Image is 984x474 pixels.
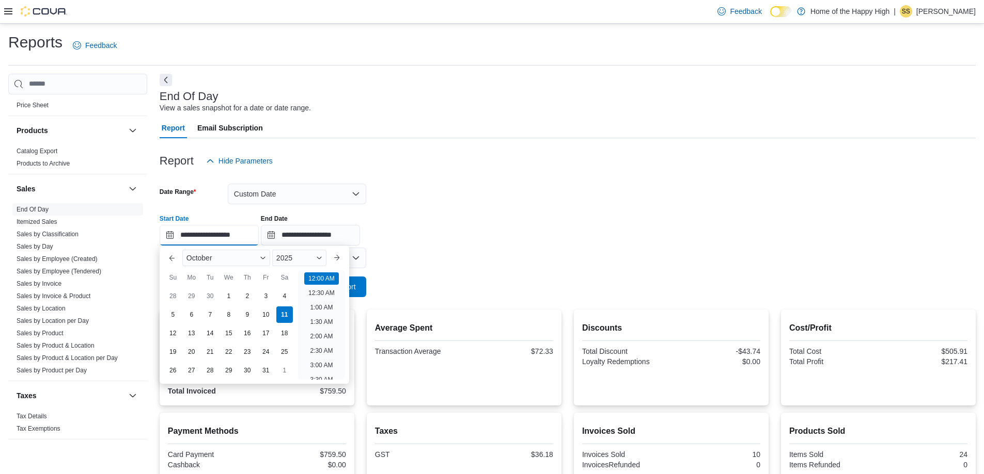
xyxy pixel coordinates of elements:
[261,225,360,246] input: Press the down key to open a popover containing a calendar.
[17,329,64,337] span: Sales by Product
[17,305,66,312] a: Sales by Location
[789,322,967,334] h2: Cost/Profit
[730,6,761,17] span: Feedback
[239,362,256,379] div: day-30
[17,184,124,194] button: Sales
[182,250,270,266] div: Button. Open the month selector. October is currently selected.
[160,215,189,223] label: Start Date
[306,301,337,314] li: 1:00 AM
[239,325,256,341] div: day-16
[789,425,967,437] h2: Products Sold
[17,184,36,194] h3: Sales
[17,367,87,374] a: Sales by Product per Day
[902,5,910,18] span: SS
[239,306,256,323] div: day-9
[713,1,766,22] a: Feedback
[202,269,218,286] div: Tu
[165,362,181,379] div: day-26
[17,317,89,324] a: Sales by Location per Day
[17,218,57,226] span: Itemized Sales
[160,74,172,86] button: Next
[17,366,87,374] span: Sales by Product per Day
[259,387,346,395] div: $759.50
[202,288,218,304] div: day-30
[17,425,60,432] a: Tax Exemptions
[259,461,346,469] div: $0.00
[202,306,218,323] div: day-7
[770,6,792,17] input: Dark Mode
[165,325,181,341] div: day-12
[165,269,181,286] div: Su
[85,40,117,51] span: Feedback
[221,269,237,286] div: We
[880,450,967,459] div: 24
[160,155,194,167] h3: Report
[582,347,669,355] div: Total Discount
[880,347,967,355] div: $505.91
[127,389,139,402] button: Taxes
[168,461,255,469] div: Cashback
[810,5,889,18] p: Home of the Happy High
[202,325,218,341] div: day-14
[8,145,147,174] div: Products
[276,254,292,262] span: 2025
[17,304,66,313] span: Sales by Location
[329,250,345,266] button: Next month
[673,347,760,355] div: -$43.74
[17,412,47,420] span: Tax Details
[17,268,101,275] a: Sales by Employee (Tendered)
[582,322,760,334] h2: Discounts
[17,147,57,155] span: Catalog Export
[900,5,912,18] div: Suzanne Shutiak
[789,357,877,366] div: Total Profit
[228,184,366,204] button: Custom Date
[17,159,70,168] span: Products to Archive
[673,450,760,459] div: 10
[17,354,118,362] span: Sales by Product & Location per Day
[276,269,293,286] div: Sa
[375,450,462,459] div: GST
[17,280,61,288] span: Sales by Invoice
[160,188,196,196] label: Date Range
[17,205,49,214] span: End Of Day
[673,461,760,469] div: 0
[17,342,95,349] a: Sales by Product & Location
[261,215,288,223] label: End Date
[183,306,200,323] div: day-6
[8,203,147,381] div: Sales
[221,344,237,360] div: day-22
[375,322,553,334] h2: Average Spent
[202,362,218,379] div: day-28
[17,354,118,362] a: Sales by Product & Location per Day
[375,425,553,437] h2: Taxes
[168,450,255,459] div: Card Payment
[221,288,237,304] div: day-1
[466,347,553,355] div: $72.33
[916,5,976,18] p: [PERSON_NAME]
[582,450,669,459] div: Invoices Sold
[160,103,311,113] div: View a sales snapshot for a date or date range.
[239,344,256,360] div: day-23
[17,317,89,325] span: Sales by Location per Day
[183,344,200,360] div: day-20
[375,347,462,355] div: Transaction Average
[162,118,185,138] span: Report
[306,359,337,371] li: 3:00 AM
[258,362,274,379] div: day-31
[183,288,200,304] div: day-29
[276,288,293,304] div: day-4
[160,90,218,103] h3: End Of Day
[258,288,274,304] div: day-3
[789,347,877,355] div: Total Cost
[258,306,274,323] div: day-10
[165,306,181,323] div: day-5
[582,461,669,469] div: InvoicesRefunded
[221,306,237,323] div: day-8
[880,357,967,366] div: $217.41
[258,344,274,360] div: day-24
[673,357,760,366] div: $0.00
[276,325,293,341] div: day-18
[306,345,337,357] li: 2:30 AM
